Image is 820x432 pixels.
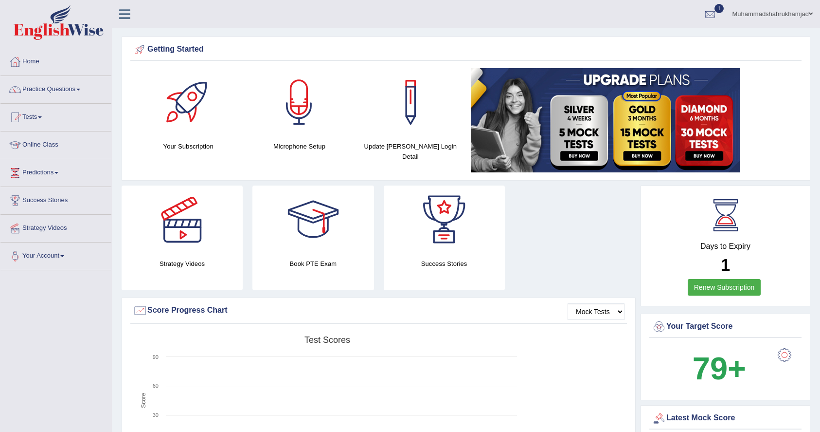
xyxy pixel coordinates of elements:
h4: Book PTE Exam [252,259,374,269]
a: Home [0,48,111,73]
h4: Success Stories [384,259,505,269]
div: Score Progress Chart [133,303,624,318]
h4: Your Subscription [138,141,239,151]
a: Renew Subscription [688,279,761,296]
a: Practice Questions [0,76,111,100]
tspan: Test scores [304,335,350,345]
b: 1 [721,255,730,274]
h4: Days to Expiry [652,242,799,251]
a: Strategy Videos [0,215,111,239]
a: Online Class [0,131,111,156]
div: Latest Mock Score [652,411,799,426]
a: Success Stories [0,187,111,211]
b: 79+ [693,351,746,386]
h4: Strategy Videos [122,259,243,269]
tspan: Score [140,393,147,408]
img: small5.jpg [471,68,740,172]
span: 1 [714,4,724,13]
h4: Update [PERSON_NAME] Login Detail [360,141,461,162]
a: Predictions [0,159,111,184]
text: 30 [153,412,159,418]
div: Getting Started [133,42,799,57]
a: Your Account [0,243,111,267]
text: 60 [153,383,159,389]
text: 90 [153,354,159,360]
div: Your Target Score [652,319,799,334]
a: Tests [0,104,111,128]
h4: Microphone Setup [249,141,350,151]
